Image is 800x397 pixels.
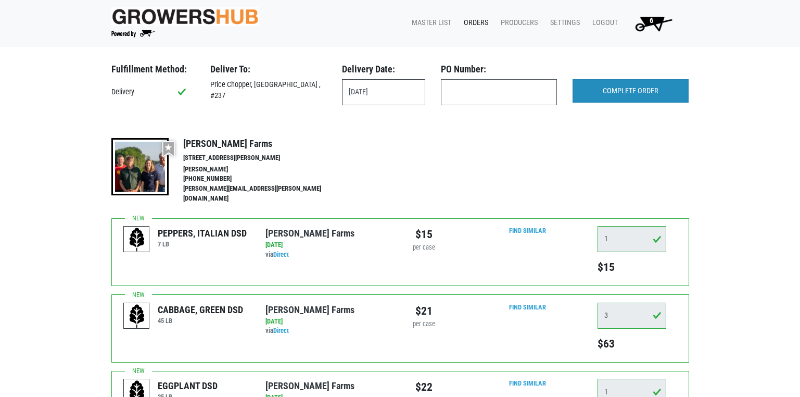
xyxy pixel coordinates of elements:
li: [PERSON_NAME] [183,165,344,175]
a: [PERSON_NAME] Farms [265,380,354,391]
div: per case [408,243,440,253]
img: original-fc7597fdc6adbb9d0e2ae620e786d1a2.jpg [111,7,259,26]
input: Qty [598,303,666,329]
div: per case [408,319,440,329]
h6: 45 LB [158,317,243,325]
div: $15 [408,226,440,243]
div: [DATE] [265,240,392,250]
div: PEPPERS, ITALIAN DSD [158,226,247,240]
a: Find Similar [509,227,546,234]
a: Orders [455,13,492,33]
img: Powered by Big Wheelbarrow [111,30,155,38]
a: Settings [542,13,584,33]
h3: Delivery Date: [342,64,425,75]
a: Producers [492,13,542,33]
li: [PERSON_NAME][EMAIL_ADDRESS][PERSON_NAME][DOMAIN_NAME] [183,184,344,204]
img: thumbnail-8a08f3346781c529aa742b86dead986c.jpg [111,138,169,195]
h3: Fulfillment Method: [111,64,195,75]
input: Qty [598,226,666,252]
input: COMPLETE ORDER [573,79,689,103]
h3: Deliver To: [210,64,326,75]
h4: [PERSON_NAME] Farms [183,138,344,150]
div: CABBAGE, GREEN DSD [158,303,243,317]
img: placeholder-variety-43d6402dacf2d531de610a020419775a.svg [124,227,150,253]
li: [STREET_ADDRESS][PERSON_NAME] [183,153,344,163]
a: Master List [403,13,455,33]
div: [DATE] [265,317,392,327]
img: Cart [630,13,677,34]
a: 6 [622,13,681,34]
h3: PO Number: [441,64,557,75]
h5: $63 [598,337,666,351]
a: Direct [273,251,289,258]
div: via [265,326,392,336]
a: Logout [584,13,622,33]
a: [PERSON_NAME] Farms [265,304,354,315]
a: Find Similar [509,303,546,311]
li: [PHONE_NUMBER] [183,174,344,184]
div: EGGPLANT DSD [158,379,218,393]
div: $21 [408,303,440,319]
a: Direct [273,327,289,334]
div: $22 [408,379,440,395]
span: 6 [650,16,653,25]
img: placeholder-variety-43d6402dacf2d531de610a020419775a.svg [124,303,150,329]
h6: 7 LB [158,240,247,248]
input: Select Date [342,79,425,105]
a: [PERSON_NAME] Farms [265,228,354,239]
a: Find Similar [509,379,546,387]
div: Price Chopper, [GEOGRAPHIC_DATA] , #237 [202,79,334,102]
h5: $15 [598,260,666,274]
div: via [265,250,392,260]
